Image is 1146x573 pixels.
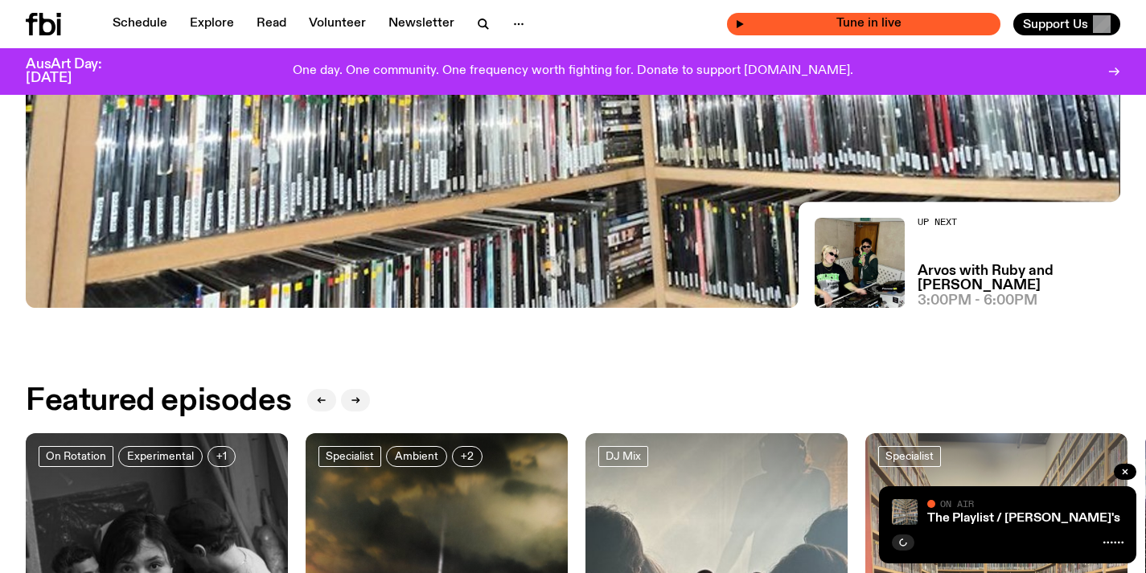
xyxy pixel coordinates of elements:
a: Specialist [878,446,941,467]
a: Specialist [318,446,381,467]
span: Support Us [1023,17,1088,31]
a: DJ Mix [598,446,648,467]
img: Ruby wears a Collarbones t shirt and pretends to play the DJ decks, Al sings into a pringles can.... [815,218,905,308]
span: On Rotation [46,450,106,462]
span: On Air [940,498,974,509]
button: +1 [207,446,236,467]
span: Specialist [885,450,934,462]
span: Experimental [127,450,194,462]
span: DJ Mix [606,450,641,462]
h2: Featured episodes [26,387,291,415]
span: Specialist [326,450,374,462]
a: Newsletter [379,13,464,35]
button: Support Us [1013,13,1120,35]
a: Explore [180,13,244,35]
span: 3:00pm - 6:00pm [918,294,1037,308]
a: Volunteer [299,13,376,35]
a: Read [247,13,296,35]
a: Experimental [118,446,203,467]
span: +2 [461,450,474,462]
span: Ambient [395,450,438,462]
a: Arvos with Ruby and [PERSON_NAME] [918,264,1120,292]
h3: AusArt Day: [DATE] [26,58,129,85]
a: On Rotation [39,446,113,467]
p: One day. One community. One frequency worth fighting for. Donate to support [DOMAIN_NAME]. [293,64,853,79]
a: Schedule [103,13,177,35]
h2: Up Next [918,218,1120,227]
a: Ambient [386,446,447,467]
span: +1 [216,450,227,462]
button: +2 [452,446,483,467]
span: Tune in live [745,18,992,30]
button: On AirThe Playlist / [PERSON_NAME]'s Last Playlist :'( w/ [PERSON_NAME], [PERSON_NAME], [PERSON_N... [727,13,1000,35]
img: A corner shot of the fbi music library [892,499,918,525]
